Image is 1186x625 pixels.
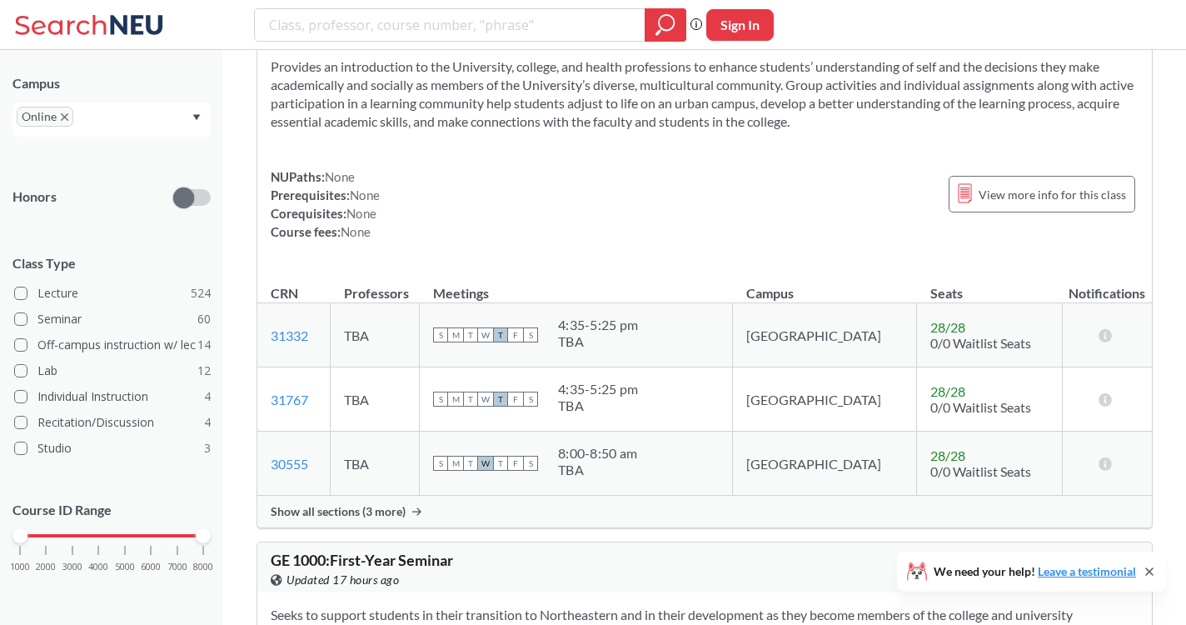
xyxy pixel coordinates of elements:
[930,399,1031,415] span: 0/0 Waitlist Seats
[1038,564,1136,578] a: Leave a testimonial
[271,57,1139,131] section: Provides an introduction to the University, college, and health professions to enhance students’ ...
[448,392,463,407] span: M
[325,169,355,184] span: None
[733,367,917,432] td: [GEOGRAPHIC_DATA]
[115,562,135,572] span: 5000
[508,327,523,342] span: F
[271,327,308,343] a: 31332
[257,496,1152,527] div: Show all sections (3 more)
[331,303,420,367] td: TBA
[331,432,420,496] td: TBA
[271,456,308,472] a: 30555
[191,284,211,302] span: 524
[341,224,371,239] span: None
[733,432,917,496] td: [GEOGRAPHIC_DATA]
[12,254,211,272] span: Class Type
[287,571,399,589] span: Updated 17 hours ago
[350,187,380,202] span: None
[706,9,774,41] button: Sign In
[197,310,211,328] span: 60
[493,456,508,471] span: T
[17,107,73,127] span: OnlineX to remove pill
[271,504,406,519] span: Show all sections (3 more)
[930,319,965,335] span: 28 / 28
[1063,267,1152,303] th: Notifications
[558,381,638,397] div: 4:35 - 5:25 pm
[14,386,211,407] label: Individual Instruction
[14,437,211,459] label: Studio
[478,392,493,407] span: W
[271,392,308,407] a: 31767
[523,327,538,342] span: S
[12,74,211,92] div: Campus
[930,447,965,463] span: 28 / 28
[930,463,1031,479] span: 0/0 Waitlist Seats
[558,333,638,350] div: TBA
[10,562,30,572] span: 1000
[508,392,523,407] span: F
[271,167,380,241] div: NUPaths: Prerequisites: Corequisites: Course fees:
[448,327,463,342] span: M
[88,562,108,572] span: 4000
[204,413,211,432] span: 4
[478,456,493,471] span: W
[523,392,538,407] span: S
[12,187,57,207] p: Honors
[331,367,420,432] td: TBA
[523,456,538,471] span: S
[930,335,1031,351] span: 0/0 Waitlist Seats
[478,327,493,342] span: W
[14,412,211,433] label: Recitation/Discussion
[448,456,463,471] span: M
[192,114,201,121] svg: Dropdown arrow
[463,327,478,342] span: T
[433,392,448,407] span: S
[508,456,523,471] span: F
[558,462,637,478] div: TBA
[267,11,633,39] input: Class, professor, course number, "phrase"
[61,113,68,121] svg: X to remove pill
[197,362,211,380] span: 12
[733,303,917,367] td: [GEOGRAPHIC_DATA]
[558,317,638,333] div: 4:35 - 5:25 pm
[193,562,213,572] span: 8000
[14,360,211,382] label: Lab
[346,206,376,221] span: None
[204,439,211,457] span: 3
[204,387,211,406] span: 4
[14,308,211,330] label: Seminar
[493,392,508,407] span: T
[331,267,420,303] th: Professors
[12,102,211,137] div: OnlineX to remove pillDropdown arrow
[930,383,965,399] span: 28 / 28
[463,392,478,407] span: T
[493,327,508,342] span: T
[433,327,448,342] span: S
[14,282,211,304] label: Lecture
[558,445,637,462] div: 8:00 - 8:50 am
[655,13,675,37] svg: magnifying glass
[558,397,638,414] div: TBA
[141,562,161,572] span: 6000
[167,562,187,572] span: 7000
[271,284,298,302] div: CRN
[979,184,1126,205] span: View more info for this class
[420,267,733,303] th: Meetings
[36,562,56,572] span: 2000
[733,267,917,303] th: Campus
[14,334,211,356] label: Off-campus instruction w/ lec
[463,456,478,471] span: T
[271,551,453,569] span: GE 1000 : First-Year Seminar
[433,456,448,471] span: S
[934,566,1136,577] span: We need your help!
[197,336,211,354] span: 14
[645,8,686,42] div: magnifying glass
[12,501,211,520] p: Course ID Range
[62,562,82,572] span: 3000
[917,267,1063,303] th: Seats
